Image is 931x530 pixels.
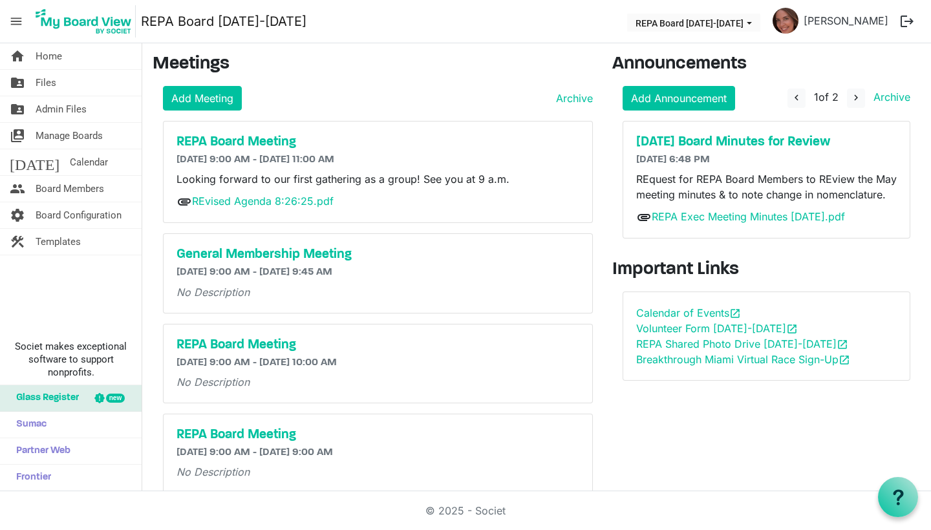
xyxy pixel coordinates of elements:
[10,123,25,149] span: switch_account
[106,394,125,403] div: new
[551,90,593,106] a: Archive
[623,86,735,111] a: Add Announcement
[847,89,865,108] button: navigate_next
[141,8,306,34] a: REPA Board [DATE]-[DATE]
[850,92,862,103] span: navigate_next
[36,176,104,202] span: Board Members
[36,202,122,228] span: Board Configuration
[177,374,579,390] p: No Description
[839,354,850,366] span: open_in_new
[177,447,579,459] h6: [DATE] 9:00 AM - [DATE] 9:00 AM
[4,9,28,34] span: menu
[636,154,710,165] span: [DATE] 6:48 PM
[177,134,579,150] a: REPA Board Meeting
[177,464,579,480] p: No Description
[10,465,51,491] span: Frontier
[10,412,47,438] span: Sumac
[636,353,850,366] a: Breakthrough Miami Virtual Race Sign-Upopen_in_new
[153,54,593,76] h3: Meetings
[36,96,87,122] span: Admin Files
[177,247,579,262] a: General Membership Meeting
[192,195,334,207] a: REvised Agenda 8:26:25.pdf
[177,194,192,209] span: attachment
[32,5,136,37] img: My Board View Logo
[163,86,242,111] a: Add Meeting
[636,322,798,335] a: Volunteer Form [DATE]-[DATE]open_in_new
[177,154,579,166] h6: [DATE] 9:00 AM - [DATE] 11:00 AM
[177,427,579,443] a: REPA Board Meeting
[786,323,798,335] span: open_in_new
[791,92,802,103] span: navigate_before
[636,306,741,319] a: Calendar of Eventsopen_in_new
[814,90,819,103] span: 1
[814,90,839,103] span: of 2
[612,54,921,76] h3: Announcements
[177,266,579,279] h6: [DATE] 9:00 AM - [DATE] 9:45 AM
[32,5,141,37] a: My Board View Logo
[10,43,25,69] span: home
[10,70,25,96] span: folder_shared
[636,134,897,150] a: [DATE] Board Minutes for Review
[627,14,760,32] button: REPA Board 2025-2026 dropdownbutton
[798,8,894,34] a: [PERSON_NAME]
[10,229,25,255] span: construction
[636,337,848,350] a: REPA Shared Photo Drive [DATE]-[DATE]open_in_new
[6,340,136,379] span: Societ makes exceptional software to support nonprofits.
[36,229,81,255] span: Templates
[612,259,921,281] h3: Important Links
[636,209,652,225] span: attachment
[177,357,579,369] h6: [DATE] 9:00 AM - [DATE] 10:00 AM
[36,123,103,149] span: Manage Boards
[652,210,845,223] a: REPA Exec Meeting Minutes [DATE].pdf
[10,176,25,202] span: people
[868,90,910,103] a: Archive
[787,89,806,108] button: navigate_before
[36,70,56,96] span: Files
[636,171,897,202] p: REquest for REPA Board Members to REview the May meeting minutes & to note change in nomenclature.
[425,504,506,517] a: © 2025 - Societ
[837,339,848,350] span: open_in_new
[10,385,79,411] span: Glass Register
[70,149,108,175] span: Calendar
[773,8,798,34] img: aLB5LVcGR_PCCk3EizaQzfhNfgALuioOsRVbMr9Zq1CLdFVQUAcRzChDQbMFezouKt6echON3eNsO59P8s_Ojg_thumb.png
[177,171,579,187] p: Looking forward to our first gathering as a group! See you at 9 a.m.
[177,284,579,300] p: No Description
[894,8,921,35] button: logout
[729,308,741,319] span: open_in_new
[10,202,25,228] span: settings
[10,149,59,175] span: [DATE]
[36,43,62,69] span: Home
[10,438,70,464] span: Partner Web
[10,96,25,122] span: folder_shared
[177,337,579,353] a: REPA Board Meeting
